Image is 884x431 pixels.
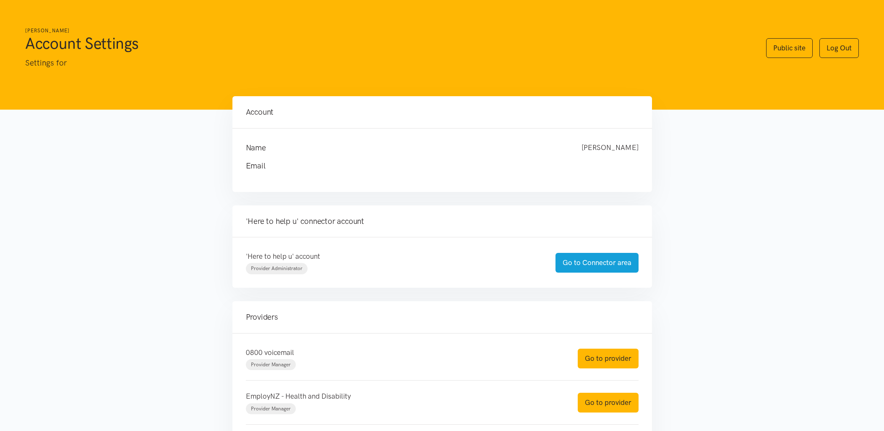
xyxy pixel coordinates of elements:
span: Provider Manager [251,406,291,412]
div: [PERSON_NAME] [573,142,647,154]
a: Go to provider [578,349,639,368]
a: Public site [766,38,813,58]
h1: Account Settings [25,33,749,53]
h4: Providers [246,311,639,323]
p: EmployNZ - Health and Disability [246,391,561,402]
h6: [PERSON_NAME] [25,27,749,35]
p: 0800 voicemail [246,347,561,358]
h4: Account [246,106,639,118]
p: Settings for [25,57,749,69]
a: Go to provider [578,393,639,413]
span: Provider Manager [251,362,291,368]
span: Provider Administrator [251,265,302,271]
h4: Name [246,142,565,154]
a: Log Out [819,38,859,58]
p: 'Here to help u' account [246,251,539,262]
a: Go to Connector area [555,253,639,273]
h4: 'Here to help u' connector account [246,215,639,227]
h4: Email [246,160,622,172]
